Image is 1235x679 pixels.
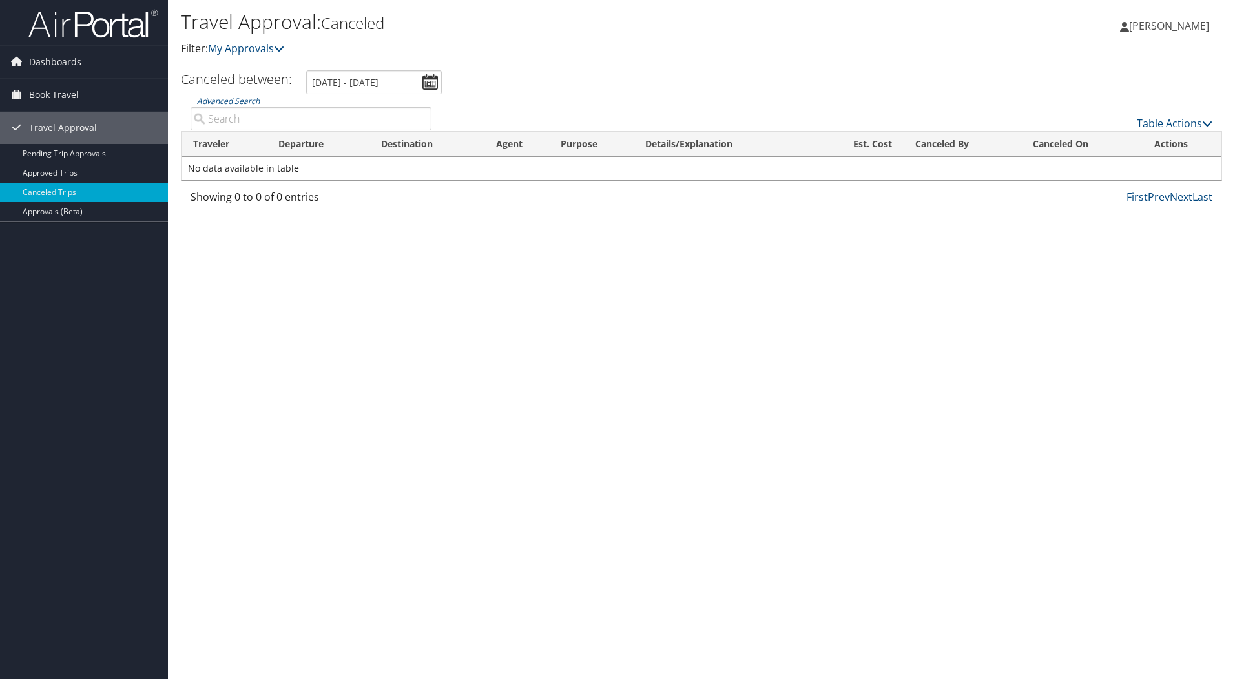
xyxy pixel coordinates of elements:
[306,70,442,94] input: [DATE] - [DATE]
[29,79,79,111] span: Book Travel
[267,132,369,157] th: Departure: activate to sort column ascending
[197,96,260,106] a: Advanced Search
[1148,190,1170,204] a: Prev
[321,12,384,34] small: Canceled
[191,107,431,130] input: Advanced Search
[1137,116,1212,130] a: Table Actions
[181,70,292,88] h3: Canceled between:
[549,132,634,157] th: Purpose
[484,132,549,157] th: Agent
[28,8,158,39] img: airportal-logo.png
[1143,132,1221,157] th: Actions
[634,132,816,157] th: Details/Explanation
[182,132,267,157] th: Traveler: activate to sort column ascending
[1129,19,1209,33] span: [PERSON_NAME]
[191,189,431,211] div: Showing 0 to 0 of 0 entries
[181,41,875,57] p: Filter:
[208,41,284,56] a: My Approvals
[29,112,97,144] span: Travel Approval
[1120,6,1222,45] a: [PERSON_NAME]
[1192,190,1212,204] a: Last
[181,8,875,35] h1: Travel Approval:
[29,46,81,78] span: Dashboards
[1170,190,1192,204] a: Next
[816,132,904,157] th: Est. Cost: activate to sort column ascending
[904,132,1021,157] th: Canceled By: activate to sort column ascending
[369,132,484,157] th: Destination: activate to sort column ascending
[1126,190,1148,204] a: First
[182,157,1221,180] td: No data available in table
[1021,132,1143,157] th: Canceled On: activate to sort column ascending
